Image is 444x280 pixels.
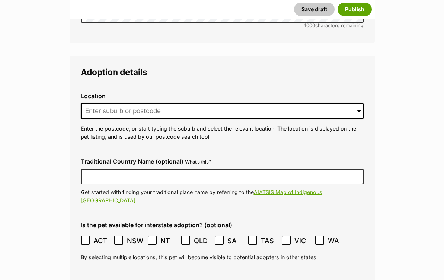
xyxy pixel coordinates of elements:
span: WA [328,236,345,246]
button: What's this? [185,160,211,165]
span: SA [227,236,244,246]
label: Is the pet available for interstate adoption? (optional) [81,222,364,228]
span: NT [160,236,177,246]
legend: Adoption details [81,67,364,77]
p: By selecting multiple locations, this pet will become visible to potential adopters in other states. [81,253,364,261]
label: Location [81,93,364,99]
span: 4000 [303,22,315,28]
div: characters remaining [81,23,364,28]
span: TAS [261,236,278,246]
button: Save draft [294,3,335,16]
p: Enter the postcode, or start typing the suburb and select the relevant location. The location is ... [81,125,364,141]
span: VIC [294,236,311,246]
button: Publish [338,3,372,16]
label: Traditional Country Name (optional) [81,158,183,165]
input: Enter suburb or postcode [81,103,364,119]
span: NSW [127,236,144,246]
a: AIATSIS Map of Indigenous [GEOGRAPHIC_DATA]. [81,189,322,203]
p: Get started with finding your traditional place name by referring to the [81,188,364,204]
span: ACT [93,236,110,246]
span: QLD [194,236,211,246]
